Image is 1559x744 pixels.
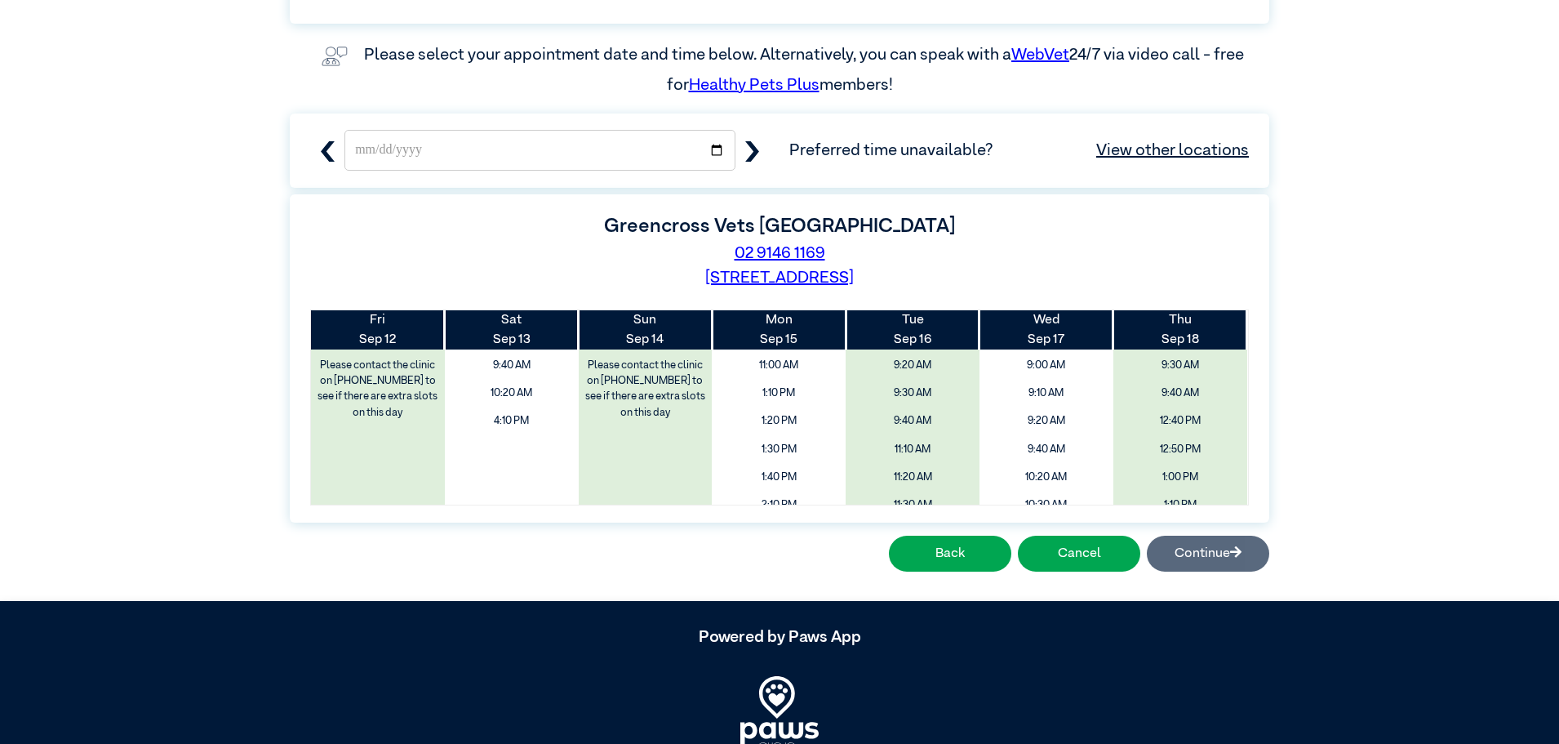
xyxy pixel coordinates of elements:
[1018,536,1140,572] button: Cancel
[1113,310,1247,350] th: Sep 18
[311,310,445,350] th: Sep 12
[1119,409,1241,433] span: 12:40 PM
[290,627,1269,647] h5: Powered by Paws App
[717,381,840,405] span: 1:10 PM
[705,270,854,286] a: [STREET_ADDRESS]
[851,381,974,405] span: 9:30 AM
[1119,493,1241,517] span: 1:10 PM
[985,354,1108,377] span: 9:00 AM
[579,310,713,350] th: Sep 14
[985,466,1108,489] span: 10:20 AM
[1096,138,1249,163] a: View other locations
[717,466,840,489] span: 1:40 PM
[985,381,1108,405] span: 9:10 AM
[985,409,1108,433] span: 9:20 AM
[451,381,573,405] span: 10:20 AM
[717,493,840,517] span: 2:10 PM
[979,310,1113,350] th: Sep 17
[851,354,974,377] span: 9:20 AM
[717,354,840,377] span: 11:00 AM
[789,138,1249,163] span: Preferred time unavailable?
[846,310,979,350] th: Sep 16
[1119,466,1241,489] span: 1:00 PM
[1119,354,1241,377] span: 9:30 AM
[445,310,579,350] th: Sep 13
[313,354,443,425] label: Please contact the clinic on [PHONE_NUMBER] to see if there are extra slots on this day
[851,466,974,489] span: 11:20 AM
[1119,438,1241,461] span: 12:50 PM
[604,216,955,236] label: Greencross Vets [GEOGRAPHIC_DATA]
[315,40,354,73] img: vet
[889,536,1011,572] button: Back
[985,438,1108,461] span: 9:40 AM
[580,354,711,425] label: Please contact the clinic on [PHONE_NUMBER] to see if there are extra slots on this day
[1011,47,1069,63] a: WebVet
[735,245,825,261] a: 02 9146 1169
[712,310,846,350] th: Sep 15
[689,77,819,93] a: Healthy Pets Plus
[717,438,840,461] span: 1:30 PM
[985,493,1108,517] span: 10:30 AM
[451,409,573,433] span: 4:10 PM
[364,47,1247,92] label: Please select your appointment date and time below. Alternatively, you can speak with a 24/7 via ...
[451,354,573,377] span: 9:40 AM
[851,438,974,461] span: 11:10 AM
[851,409,974,433] span: 9:40 AM
[851,493,974,517] span: 11:30 AM
[717,409,840,433] span: 1:20 PM
[1119,381,1241,405] span: 9:40 AM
